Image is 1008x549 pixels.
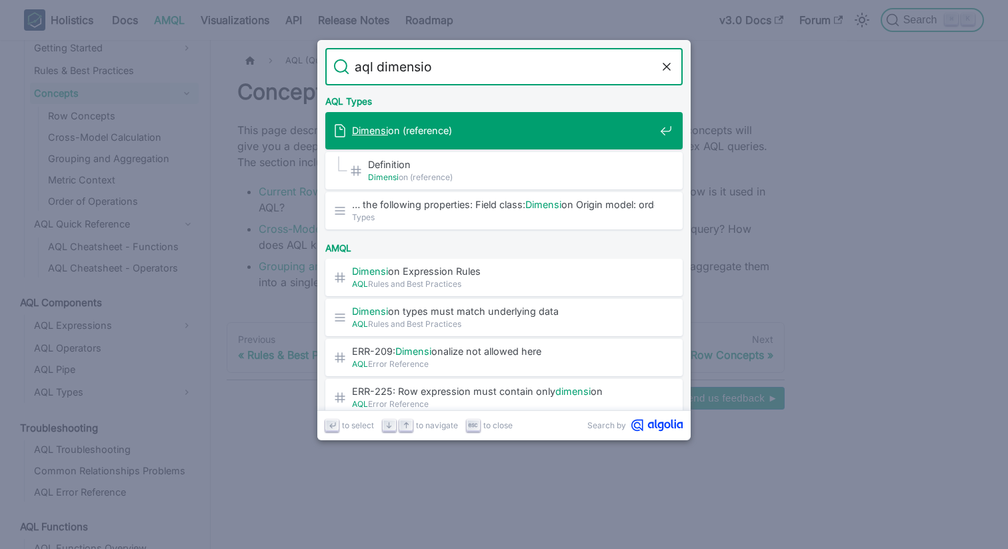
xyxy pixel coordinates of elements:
span: ERR-225: Row expression must contain only on​ [352,385,655,398]
span: ERR-209: onalize not allowed here​ [352,345,655,358]
mark: Dimensi [352,125,388,136]
a: Definition​Dimension (reference) [325,152,683,189]
span: … the following properties: Field class: on Origin model: orders Data … [352,198,655,211]
mark: Dimensi [525,199,561,210]
a: … the following properties: Field class:Dimension Origin model: orders Data …Types [325,192,683,229]
span: Types [352,211,655,223]
mark: Dimensi [352,306,388,317]
mark: Dimensi [352,265,388,277]
span: Definition​ [368,158,655,171]
mark: AQL [352,359,368,369]
svg: Enter key [327,420,337,430]
span: Search by [587,419,626,432]
mark: Dimensi [395,346,431,357]
span: Error Reference [352,398,655,410]
mark: AQL [352,279,368,289]
svg: Arrow up [401,420,411,430]
span: Error Reference [352,358,655,370]
svg: Algolia [631,419,683,432]
input: Search docs [349,48,659,85]
svg: Arrow down [384,420,394,430]
mark: AQL [352,399,368,409]
a: Dimension Expression Rules​AQLRules and Best Practices [325,259,683,296]
span: to navigate [416,419,458,432]
mark: Dimensi [368,172,399,182]
div: AQL Types [323,85,685,112]
svg: Escape key [468,420,478,430]
a: Dimension types must match underlying dataAQLRules and Best Practices [325,299,683,336]
a: ERR-209:Dimensionalize not allowed here​AQLError Reference [325,339,683,376]
span: to close [483,419,513,432]
span: on types must match underlying data [352,305,655,318]
mark: dimensi [555,386,591,397]
span: on Expression Rules​ [352,265,655,278]
a: Dimension (reference) [325,112,683,149]
span: on (reference) [352,124,655,137]
a: Search byAlgolia [587,419,683,432]
div: AMQL [323,232,685,259]
span: to select [342,419,374,432]
span: on (reference) [368,171,655,183]
a: ERR-225: Row expression must contain onlydimension​AQLError Reference [325,379,683,416]
button: Clear the query [659,59,675,75]
span: Rules and Best Practices [352,278,655,290]
mark: AQL [352,319,368,329]
span: Rules and Best Practices [352,318,655,330]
